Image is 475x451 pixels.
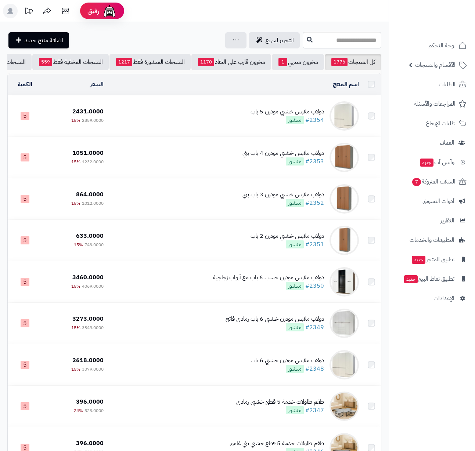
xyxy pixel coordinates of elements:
span: 5 [21,278,29,286]
div: طقم طاولات خدمة 5 قطع خشبي بني غامق [230,439,324,448]
span: التقارير [440,215,454,226]
img: دولاب ملابس خشبي مودرن 2 باب [330,226,359,255]
span: وآتس آب [419,157,454,167]
span: 5 [21,195,29,203]
a: المنتجات المنشورة فقط1217 [109,54,191,70]
span: جديد [412,256,425,264]
span: 5 [21,361,29,369]
span: 15% [71,283,80,290]
span: تطبيق المتجر [411,254,454,265]
span: اضافة منتج جديد [25,36,63,45]
span: 5 [21,319,29,327]
div: دولاب ملابس مودرن خشبي 6 باب رمادي فاتح [226,315,324,323]
span: 3460.0000 [72,273,104,282]
span: 5 [21,112,29,120]
span: المراجعات والأسئلة [414,99,456,109]
span: 5 [21,236,29,244]
span: 2859.0000 [82,117,104,124]
a: #2351 [305,240,324,249]
a: #2352 [305,199,324,207]
span: 5 [21,153,29,161]
span: 743.0000 [84,241,104,248]
div: دولاب ملابس خشبي مودرن 5 باب [251,108,324,116]
span: 1776 [331,58,348,66]
a: تطبيق المتجرجديد [393,251,471,268]
a: مخزون قارب على النفاذ1170 [191,54,271,70]
span: الإعدادات [433,293,454,303]
span: الطلبات [439,79,456,90]
img: ai-face.png [102,4,117,18]
span: 633.0000 [76,232,104,240]
a: التقارير [393,212,471,229]
a: الطلبات [393,76,471,93]
a: السلات المتروكة7 [393,173,471,190]
span: التحرير لسريع [266,36,294,45]
a: التطبيقات والخدمات [393,231,471,249]
span: لوحة التحكم [428,40,456,51]
a: المراجعات والأسئلة [393,95,471,113]
span: منشور [286,199,304,207]
span: 24% [74,407,83,414]
span: 7 [412,178,421,186]
span: 523.0000 [84,407,104,414]
img: دولاب ملابس خشبي مودرن 3 باب بني [330,184,359,214]
img: طقم طاولات خدمة 5 قطع خشبي رمادي [330,392,359,421]
span: جديد [404,275,418,283]
span: 1170 [198,58,214,66]
a: #2354 [305,116,324,124]
span: 1 [278,58,287,66]
span: 4069.0000 [82,283,104,290]
span: 864.0000 [76,190,104,199]
a: الكمية [18,80,32,89]
span: تطبيق نقاط البيع [403,274,454,284]
a: لوحة التحكم [393,37,471,54]
a: #2349 [305,323,324,332]
a: وآتس آبجديد [393,153,471,171]
span: السلات المتروكة [411,177,456,187]
span: منشور [286,365,304,373]
span: 1012.0000 [82,200,104,207]
span: 3849.0000 [82,324,104,331]
div: دولاب ملابس خشبي مودرن 2 باب [251,232,324,240]
span: طلبات الإرجاع [426,118,456,128]
a: #2353 [305,157,324,166]
span: 3079.0000 [82,366,104,372]
a: كل المنتجات1776 [325,54,381,70]
a: أدوات التسويق [393,192,471,210]
img: دولاب ملابس مودرن خشبي 6 باب [330,350,359,379]
span: منشور [286,406,304,414]
span: منشور [286,282,304,290]
span: 1232.0000 [82,159,104,165]
a: العملاء [393,134,471,152]
a: السعر [90,80,104,89]
span: 396.0000 [76,397,104,406]
span: جديد [420,159,433,167]
span: 15% [71,159,80,165]
span: منشور [286,323,304,331]
span: 559 [39,58,52,66]
span: التطبيقات والخدمات [410,235,454,245]
img: logo-2.png [425,20,468,35]
a: اسم المنتج [333,80,359,89]
img: دولاب ملابس مودرن خشبي 6 باب رمادي فاتح [330,309,359,338]
img: دولاب ملابس خشبي مودرن 4 باب بني [330,143,359,172]
span: منشور [286,116,304,124]
a: #2348 [305,364,324,373]
span: أدوات التسويق [422,196,454,206]
span: رفيق [87,7,99,15]
div: دولاب ملابس مودرن خشبي 6 باب [251,356,324,365]
span: 5 [21,402,29,410]
span: 1217 [116,58,132,66]
a: تحديثات المنصة [19,4,38,20]
div: دولاب ملابس خشبي مودرن 4 باب بني [242,149,324,157]
a: اضافة منتج جديد [8,32,69,48]
span: الأقسام والمنتجات [415,60,456,70]
span: العملاء [440,138,454,148]
a: المنتجات المخفية فقط559 [32,54,109,70]
span: 2618.0000 [72,356,104,365]
a: مخزون منتهي1 [272,54,324,70]
span: 15% [71,324,80,331]
span: منشور [286,157,304,166]
span: 3273.0000 [72,314,104,323]
a: #2347 [305,406,324,415]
